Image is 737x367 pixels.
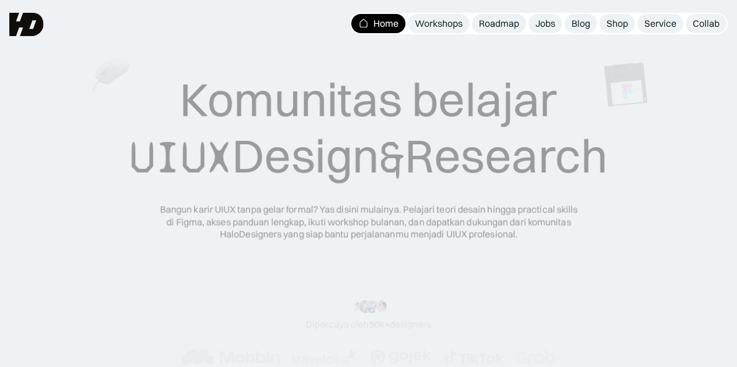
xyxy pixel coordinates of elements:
[306,319,431,331] div: Dipercaya oleh designers
[693,17,720,30] div: Collab
[373,17,399,30] div: Home
[686,14,727,33] a: Collab
[606,17,628,30] div: Shop
[351,14,405,33] a: Home
[129,129,232,185] span: UIUX
[644,17,676,30] div: Service
[472,14,526,33] a: Roadmap
[159,204,579,240] div: Bangun karir UIUX tanpa gelar formal? Yas disini mulainya. Pelajari teori desain hingga practical...
[379,129,405,185] span: &
[637,14,683,33] a: Service
[408,14,470,33] a: Workshops
[528,14,562,33] a: Jobs
[565,14,597,33] a: Blog
[415,17,463,30] div: Workshops
[129,72,608,185] div: Komunitas belajar Design Research
[479,17,519,30] div: Roadmap
[369,319,390,330] span: 50k+
[600,14,635,33] a: Shop
[572,17,590,30] div: Blog
[535,17,555,30] div: Jobs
